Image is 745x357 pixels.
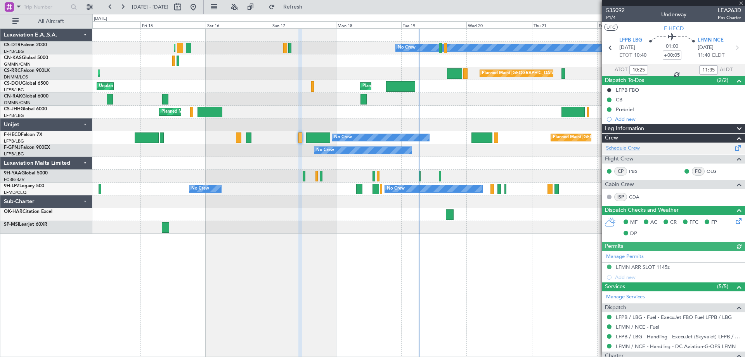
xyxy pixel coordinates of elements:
[630,219,638,226] span: MF
[532,21,597,28] div: Thu 21
[4,190,26,195] a: LFMD/CEQ
[4,107,47,111] a: CS-JHHGlobal 6000
[605,282,625,291] span: Services
[4,43,21,47] span: CS-DTR
[271,21,336,28] div: Sun 17
[387,183,405,195] div: No Crew
[712,52,724,59] span: ELDT
[4,222,47,227] a: SP-MSILearjet 60XR
[4,81,22,86] span: CS-DOU
[132,3,168,10] span: [DATE] - [DATE]
[20,19,82,24] span: All Aircraft
[336,21,401,28] div: Mon 18
[605,303,626,312] span: Dispatch
[616,324,659,330] a: LFMN / NCE - Fuel
[615,116,741,122] div: Add new
[140,21,206,28] div: Fri 15
[616,96,622,103] div: CB
[698,52,710,59] span: 11:40
[4,151,24,157] a: LFPB/LBG
[616,333,741,340] a: LFPB / LBG - Handling - ExecuJet (Skyvalet) LFPB / LBG
[630,230,637,238] span: DP
[4,132,42,137] a: F-HECDFalcon 7X
[4,138,24,144] a: LFPB/LBG
[650,219,657,226] span: AC
[161,106,284,118] div: Planned Maint [GEOGRAPHIC_DATA] ([GEOGRAPHIC_DATA])
[4,171,48,176] a: 9H-YAAGlobal 5000
[717,76,728,84] span: (2/2)
[334,132,352,143] div: No Crew
[4,209,52,214] a: OK-HARCitation Excel
[606,293,645,301] a: Manage Services
[619,37,642,44] span: LFPB LBG
[4,184,44,188] a: 9H-LPZLegacy 500
[4,74,28,80] a: DNMM/LOS
[277,4,309,10] span: Refresh
[619,52,632,59] span: ETOT
[604,24,618,31] button: UTC
[24,1,68,13] input: Trip Number
[615,66,627,74] span: ATOT
[9,15,84,28] button: All Aircraft
[4,56,22,60] span: CN-KAS
[4,171,21,176] span: 9H-YAA
[4,61,31,67] a: GMMN/CMN
[482,68,604,79] div: Planned Maint [GEOGRAPHIC_DATA] ([GEOGRAPHIC_DATA])
[605,180,634,189] span: Cabin Crew
[616,343,736,350] a: LFMN / NCE - Handling - DC Aviation-G-OPS LFMN
[4,132,21,137] span: F-HECD
[606,14,625,21] span: P1/4
[597,21,662,28] div: Fri 22
[661,10,686,19] div: Underway
[605,206,679,215] span: Dispatch Checks and Weather
[553,132,675,143] div: Planned Maint [GEOGRAPHIC_DATA] ([GEOGRAPHIC_DATA])
[4,113,24,118] a: LFPB/LBG
[605,76,644,85] span: Dispatch To-Dos
[316,145,334,156] div: No Crew
[94,16,107,22] div: [DATE]
[692,167,705,176] div: FO
[4,87,24,93] a: LFPB/LBG
[75,21,140,28] div: Thu 14
[605,134,618,143] span: Crew
[4,81,49,86] a: CS-DOUGlobal 6500
[666,43,678,51] span: 01:00
[4,43,47,47] a: CS-DTRFalcon 2000
[398,42,416,54] div: No Crew
[690,219,698,226] span: FFC
[4,100,31,106] a: GMMN/CMN
[401,21,466,28] div: Tue 19
[206,21,271,28] div: Sat 16
[698,37,724,44] span: LFMN NCE
[711,219,717,226] span: FP
[4,107,21,111] span: CS-JHH
[718,6,741,14] span: LEA263D
[4,56,48,60] a: CN-KASGlobal 5000
[362,80,485,92] div: Planned Maint [GEOGRAPHIC_DATA] ([GEOGRAPHIC_DATA])
[4,184,19,188] span: 9H-LPZ
[4,94,22,99] span: CN-RAK
[4,145,21,150] span: F-GPNJ
[605,124,644,133] span: Leg Information
[629,168,646,175] a: PBS
[634,52,646,59] span: 10:40
[605,155,634,164] span: Flight Crew
[265,1,312,13] button: Refresh
[4,209,23,214] span: OK-HAR
[619,44,635,52] span: [DATE]
[616,314,732,320] a: LFPB / LBG - Fuel - ExecuJet FBO Fuel LFPB / LBG
[720,66,733,74] span: ALDT
[629,193,646,200] a: GDA
[614,167,627,176] div: CP
[99,80,227,92] div: Unplanned Maint [GEOGRAPHIC_DATA] ([GEOGRAPHIC_DATA])
[707,168,724,175] a: OLG
[606,145,640,152] a: Schedule Crew
[4,177,24,183] a: FCBB/BZV
[466,21,532,28] div: Wed 20
[606,6,625,14] span: 535092
[664,24,684,33] span: F-HECD
[698,44,714,52] span: [DATE]
[616,106,634,113] div: Prebrief
[4,68,21,73] span: CS-RRC
[614,193,627,201] div: ISP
